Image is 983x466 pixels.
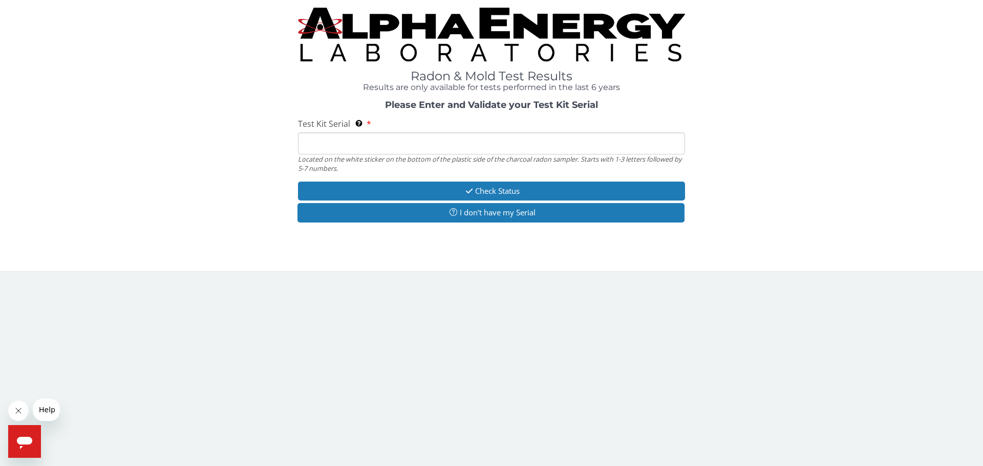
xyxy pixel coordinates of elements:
h4: Results are only available for tests performed in the last 6 years [298,83,685,92]
iframe: Button to launch messaging window [8,425,41,458]
img: TightCrop.jpg [298,8,685,61]
iframe: Close message [8,401,29,421]
iframe: Message from company [33,398,60,421]
span: Test Kit Serial [298,118,350,129]
div: Located on the white sticker on the bottom of the plastic side of the charcoal radon sampler. Sta... [298,154,685,173]
h1: Radon & Mold Test Results [298,70,685,83]
button: I don't have my Serial [297,203,685,222]
strong: Please Enter and Validate your Test Kit Serial [385,99,598,110]
button: Check Status [298,182,685,201]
